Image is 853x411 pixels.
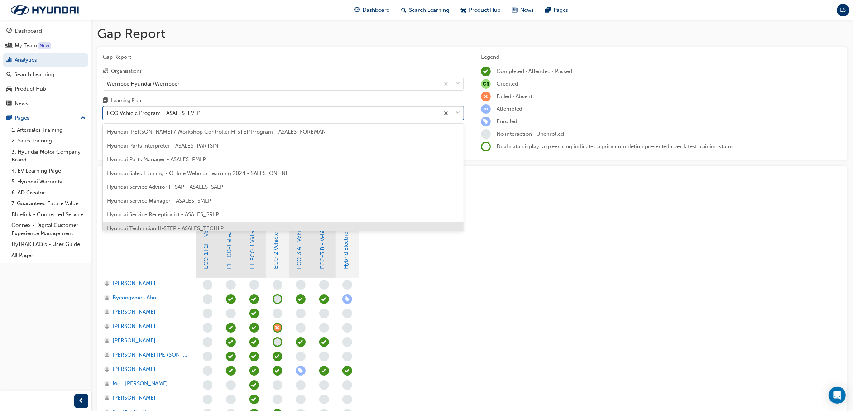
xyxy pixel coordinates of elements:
span: learningRecordVerb_NONE-icon [203,395,212,404]
a: [PERSON_NAME] [PERSON_NAME] [104,351,189,359]
span: search-icon [6,72,11,78]
span: [PERSON_NAME] [PERSON_NAME] [112,351,189,359]
span: learningRecordVerb_PASS-icon [249,352,259,361]
button: LS [837,4,849,16]
span: learningRecordVerb_NONE-icon [203,352,212,361]
div: News [15,100,28,108]
span: down-icon [455,108,460,118]
span: Gap Report [103,53,464,61]
a: Byeongwook Ahn [104,294,189,302]
div: ECO Vehicle Program - ASALES_EVLP [107,109,200,117]
span: learningRecordVerb_NONE-icon [273,380,282,390]
a: 5. Hyundai Warranty [9,176,88,187]
span: learningRecordVerb_PASS-icon [226,337,236,347]
a: Analytics [3,53,88,67]
a: [PERSON_NAME] [104,279,189,287]
span: learningRecordVerb_ENROLL-icon [342,294,352,304]
span: search-icon [402,6,407,15]
span: Pages [554,6,569,14]
span: learningRecordVerb_NONE-icon [319,309,329,318]
div: Open Intercom Messenger [829,387,846,404]
span: learningRecordVerb_NONE-icon [342,323,352,333]
button: Pages [3,111,88,125]
a: news-iconNews [507,3,540,18]
span: learningRecordVerb_PASS-icon [249,323,259,333]
a: pages-iconPages [540,3,574,18]
span: learningRecordVerb_NONE-icon [273,337,282,347]
span: guage-icon [355,6,360,15]
span: prev-icon [79,397,84,406]
div: Werribee Hyundai (Werribee) [107,79,179,88]
span: people-icon [6,43,12,49]
span: learningRecordVerb_NONE-icon [273,309,282,318]
button: DashboardMy TeamAnalyticsSearch LearningProduct HubNews [3,23,88,111]
span: Dual data display; a green ring indicates a prior completion presented over latest training status. [497,143,735,150]
span: learningRecordVerb_COMPLETE-icon [226,323,236,333]
img: Trak [4,3,86,18]
span: learningRecordVerb_COMPLETE-icon [481,67,491,76]
a: 7. Guaranteed Future Value [9,198,88,209]
span: Hyundai Sales Training - Online Webinar Learning 2024 - SALES_ONLINE [107,170,289,177]
a: Connex - Digital Customer Experience Management [9,220,88,239]
span: down-icon [455,79,460,88]
span: Hyundai Parts Manager - ASALES_PMLP [107,156,206,163]
span: [PERSON_NAME] [112,279,155,287]
div: My Team [15,42,37,50]
span: Completed · Attended · Passed [497,68,572,74]
a: 4. EV Learning Page [9,165,88,177]
span: learningRecordVerb_COMPLETE-icon [226,294,236,304]
span: learningRecordVerb_PASS-icon [249,395,259,404]
span: learningRecordVerb_NONE-icon [296,352,306,361]
a: My Team [3,39,88,52]
span: Product Hub [469,6,501,14]
span: Hyundai Parts Interpreter - ASALES_PARTSIN [107,142,218,149]
a: [PERSON_NAME] [104,394,189,402]
span: learningRecordVerb_NONE-icon [296,395,306,404]
span: learningRecordVerb_NONE-icon [203,366,212,376]
span: up-icon [81,113,86,123]
span: learningRecordVerb_PASS-icon [249,294,259,304]
span: learningRecordVerb_NONE-icon [319,323,329,333]
span: learningRecordVerb_ENROLL-icon [296,366,306,376]
span: learningRecordVerb_NONE-icon [342,395,352,404]
span: learningRecordVerb_ATTEMPT-icon [481,104,491,114]
h1: Gap Report [97,26,847,42]
span: No interaction · Unenrolled [497,131,564,137]
span: Dashboard [363,6,390,14]
span: Hyundai Service Manager - ASALES_SMLP [107,198,211,204]
span: learningRecordVerb_PASS-icon [249,309,259,318]
span: learningRecordVerb_NONE-icon [273,280,282,290]
span: learningRecordVerb_ATTEND-icon [296,294,306,304]
div: Learning Plan [111,97,141,104]
a: search-iconSearch Learning [396,3,455,18]
span: learningRecordVerb_PASS-icon [249,337,259,347]
span: Byeongwook Ahn [112,294,156,302]
span: learningRecordVerb_PASS-icon [249,380,259,390]
a: [PERSON_NAME] [104,322,189,330]
span: learningRecordVerb_PASS-icon [226,352,236,361]
a: 2. Sales Training [9,135,88,146]
span: learningRecordVerb_ATTEND-icon [342,366,352,376]
span: [PERSON_NAME] [112,308,155,316]
span: News [521,6,534,14]
a: Product Hub [3,82,88,96]
div: Search Learning [14,71,54,79]
a: guage-iconDashboard [349,3,396,18]
span: learningRecordVerb_NONE-icon [296,323,306,333]
span: learningRecordVerb_NONE-icon [203,323,212,333]
span: learningRecordVerb_NONE-icon [342,337,352,347]
span: learningRecordVerb_NONE-icon [319,280,329,290]
span: learningRecordVerb_PASS-icon [249,366,259,376]
span: learningRecordVerb_NONE-icon [249,280,259,290]
a: Dashboard [3,24,88,38]
span: learningRecordVerb_ATTEND-icon [319,366,329,376]
span: organisation-icon [103,68,108,74]
span: learningRecordVerb_ATTEND-icon [296,337,306,347]
span: learningRecordVerb_NONE-icon [226,380,236,390]
span: Attempted [497,106,522,112]
span: learningRecordVerb_NONE-icon [273,395,282,404]
span: Credited [497,81,518,87]
a: Bluelink - Connected Service [9,209,88,220]
span: learningRecordVerb_NONE-icon [273,294,282,304]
